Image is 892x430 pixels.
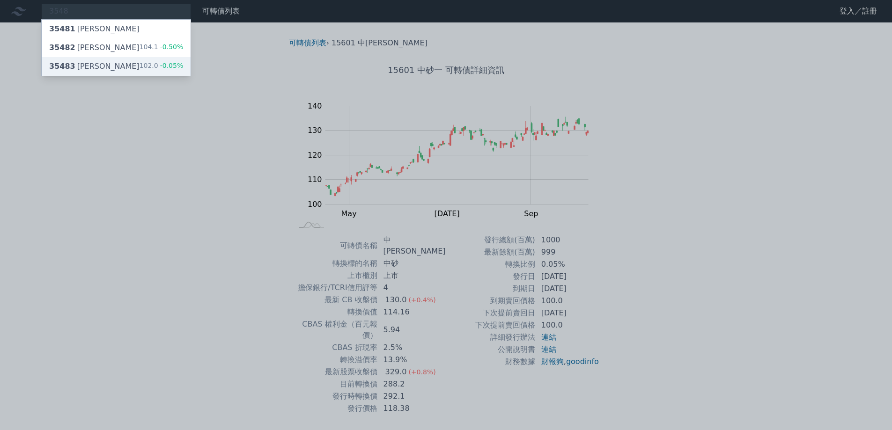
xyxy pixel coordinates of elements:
div: [PERSON_NAME] [49,61,140,72]
span: 35482 [49,43,75,52]
div: [PERSON_NAME] [49,42,140,53]
div: 104.1 [140,42,184,53]
span: 35481 [49,24,75,33]
div: [PERSON_NAME] [49,23,140,35]
span: 35483 [49,62,75,71]
a: 35481[PERSON_NAME] [42,20,191,38]
span: -0.50% [158,43,184,51]
a: 35482[PERSON_NAME] 104.1-0.50% [42,38,191,57]
div: 102.0 [140,61,184,72]
span: -0.05% [158,62,184,69]
a: 35483[PERSON_NAME] 102.0-0.05% [42,57,191,76]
